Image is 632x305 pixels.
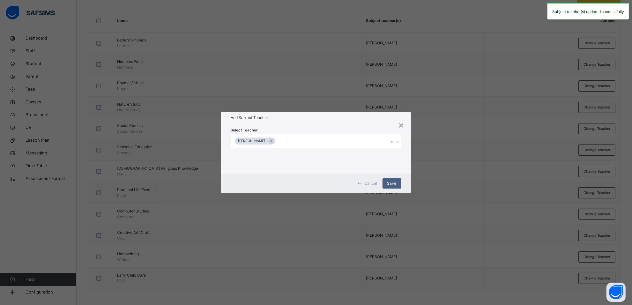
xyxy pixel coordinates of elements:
span: Cancel [365,181,377,186]
button: Open asap [606,283,626,302]
h1: Add Subject Teacher [231,115,401,121]
div: × [398,118,405,131]
span: Save [387,181,397,186]
span: Select Teacher [231,128,258,133]
div: Subject teacher(s) updated successfully [547,3,629,19]
div: [PERSON_NAME] [235,138,268,145]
